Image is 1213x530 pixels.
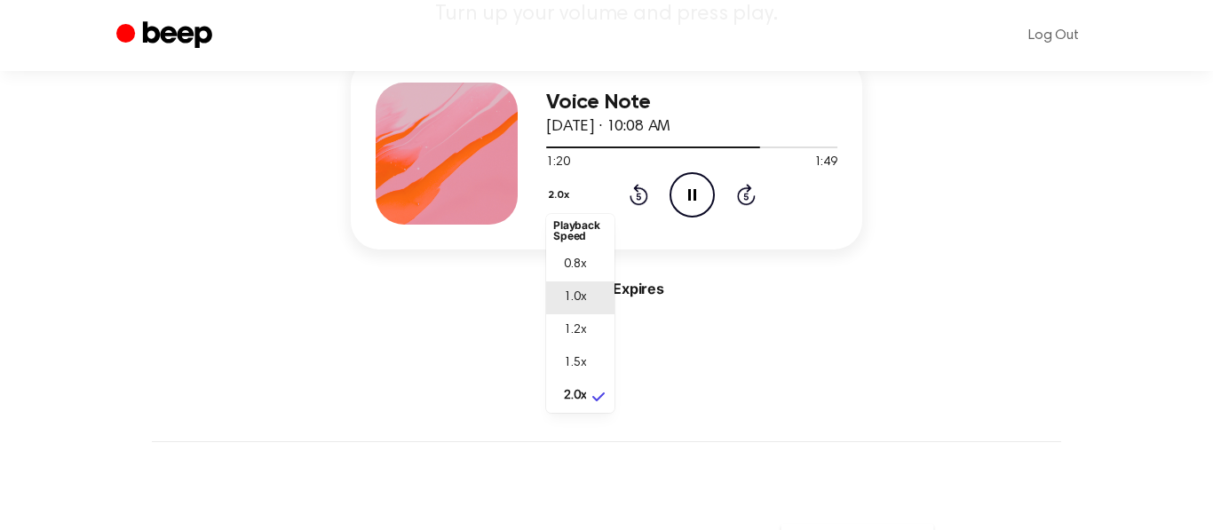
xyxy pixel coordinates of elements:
[1011,14,1097,57] a: Log Out
[546,213,614,249] li: Playback Speed
[814,154,837,172] span: 1:49
[564,387,586,406] span: 2.0x
[564,321,586,340] span: 1.2x
[546,154,569,172] span: 1:20
[351,278,862,299] div: Never Expires
[546,91,837,115] h3: Voice Note
[546,180,576,210] button: 2.0x
[564,289,586,307] span: 1.0x
[546,119,670,135] span: [DATE] · 10:08 AM
[564,256,586,274] span: 0.8x
[564,354,586,373] span: 1.5x
[116,19,217,53] a: Beep
[546,214,614,413] ul: 2.0x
